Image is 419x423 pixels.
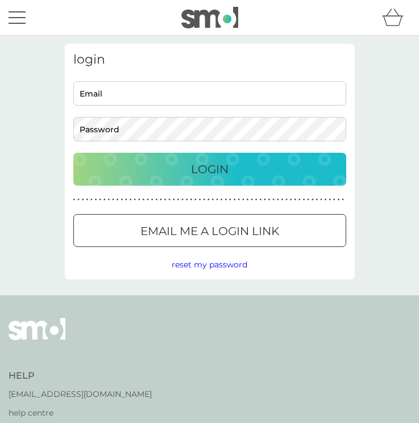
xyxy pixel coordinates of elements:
p: ● [242,197,244,203]
p: Email me a login link [140,222,279,240]
p: ● [285,197,288,203]
p: ● [134,197,136,203]
p: ● [259,197,262,203]
p: ● [234,197,236,203]
p: ● [186,197,188,203]
p: ● [225,197,227,203]
p: ● [294,197,296,203]
p: ● [86,197,88,203]
p: ● [307,197,309,203]
p: ● [173,197,175,203]
p: ● [138,197,140,203]
a: [EMAIL_ADDRESS][DOMAIN_NAME] [9,388,152,400]
p: ● [251,197,253,203]
p: ● [325,197,327,203]
p: ● [95,197,97,203]
p: ● [181,197,184,203]
p: ● [155,197,157,203]
p: ● [221,197,223,203]
p: ● [208,197,210,203]
p: ● [277,197,279,203]
img: smol [181,7,238,28]
p: ● [77,197,80,203]
button: Login [73,153,346,186]
h3: login [73,52,346,67]
p: ● [164,197,167,203]
p: ● [303,197,305,203]
p: ● [147,197,149,203]
p: ● [90,197,93,203]
p: ● [130,197,132,203]
p: ● [160,197,162,203]
p: ● [194,197,197,203]
p: ● [190,197,192,203]
p: ● [203,197,205,203]
p: ● [121,197,123,203]
p: ● [151,197,154,203]
p: ● [229,197,231,203]
button: reset my password [172,258,247,271]
span: reset my password [172,259,247,270]
p: ● [99,197,101,203]
p: ● [143,197,145,203]
p: ● [108,197,110,203]
h4: Help [9,370,152,382]
p: ● [316,197,318,203]
p: ● [168,197,171,203]
p: ● [212,197,214,203]
p: ● [177,197,180,203]
p: ● [112,197,114,203]
p: ● [338,197,340,203]
p: ● [281,197,284,203]
p: ● [199,197,201,203]
p: ● [264,197,266,203]
p: ● [125,197,127,203]
p: ● [290,197,292,203]
p: ● [255,197,258,203]
p: ● [73,197,76,203]
img: smol [9,318,65,357]
p: ● [333,197,335,203]
p: ● [117,197,119,203]
p: ● [247,197,249,203]
button: Email me a login link [73,214,346,247]
p: ● [103,197,106,203]
a: help centre [9,407,152,419]
p: ● [312,197,314,203]
button: menu [9,7,26,28]
p: ● [268,197,271,203]
div: basket [382,6,410,29]
p: ● [320,197,322,203]
p: ● [329,197,331,203]
p: Login [191,160,229,178]
p: ● [82,197,84,203]
p: ● [216,197,218,203]
p: ● [342,197,344,203]
p: ● [298,197,301,203]
p: ● [272,197,275,203]
p: ● [238,197,240,203]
